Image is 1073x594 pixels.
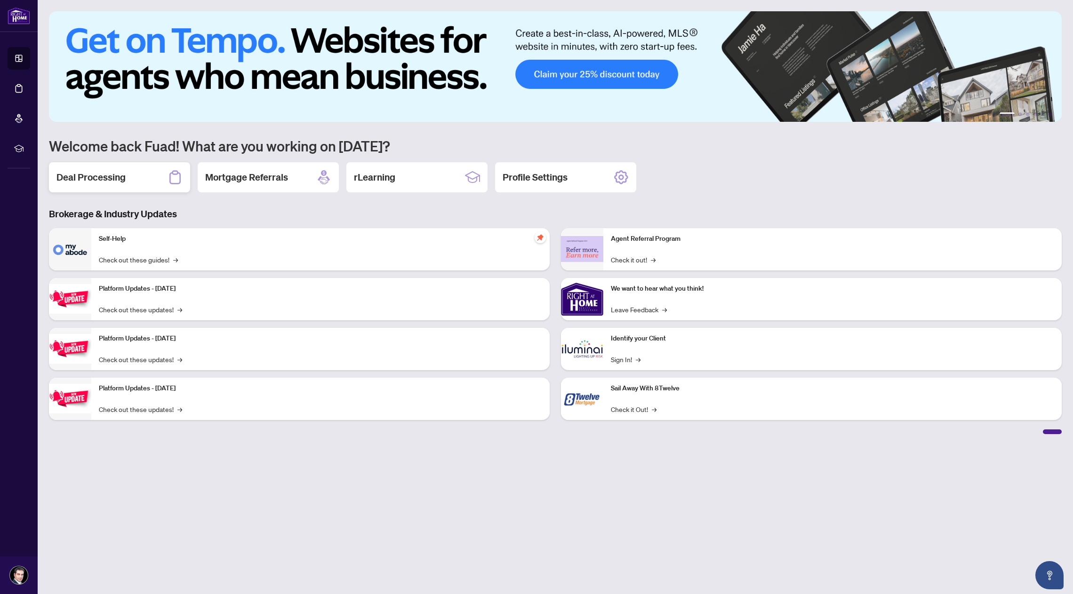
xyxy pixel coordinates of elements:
[10,566,28,584] img: Profile Icon
[561,328,603,370] img: Identify your Client
[611,404,657,414] a: Check it Out!→
[1018,112,1022,116] button: 2
[611,383,1054,394] p: Sail Away With 8Twelve
[49,207,1062,221] h3: Brokerage & Industry Updates
[205,171,288,184] h2: Mortgage Referrals
[636,354,641,364] span: →
[503,171,568,184] h2: Profile Settings
[1035,561,1064,589] button: Open asap
[611,304,667,315] a: Leave Feedback→
[1026,112,1030,116] button: 3
[535,232,546,243] span: pushpin
[49,334,91,364] img: Platform Updates - July 8, 2025
[662,304,667,315] span: →
[49,137,1062,155] h1: Welcome back Fuad! What are you working on [DATE]?
[8,7,30,24] img: logo
[99,254,178,265] a: Check out these guides!→
[1049,112,1052,116] button: 6
[561,236,603,262] img: Agent Referral Program
[177,304,182,315] span: →
[651,254,656,265] span: →
[99,354,182,364] a: Check out these updates!→
[173,254,178,265] span: →
[177,354,182,364] span: →
[99,333,542,344] p: Platform Updates - [DATE]
[561,278,603,320] img: We want to hear what you think!
[1041,112,1045,116] button: 5
[99,383,542,394] p: Platform Updates - [DATE]
[1033,112,1037,116] button: 4
[49,384,91,413] img: Platform Updates - June 23, 2025
[99,234,542,244] p: Self-Help
[49,284,91,314] img: Platform Updates - July 21, 2025
[611,254,656,265] a: Check it out!→
[99,284,542,294] p: Platform Updates - [DATE]
[611,354,641,364] a: Sign In!→
[99,304,182,315] a: Check out these updates!→
[611,234,1054,244] p: Agent Referral Program
[49,11,1062,122] img: Slide 0
[611,333,1054,344] p: Identify your Client
[49,228,91,270] img: Self-Help
[56,171,126,184] h2: Deal Processing
[611,284,1054,294] p: We want to hear what you think!
[354,171,395,184] h2: rLearning
[561,378,603,420] img: Sail Away With 8Twelve
[99,404,182,414] a: Check out these updates!→
[652,404,657,414] span: →
[1000,112,1015,116] button: 1
[177,404,182,414] span: →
